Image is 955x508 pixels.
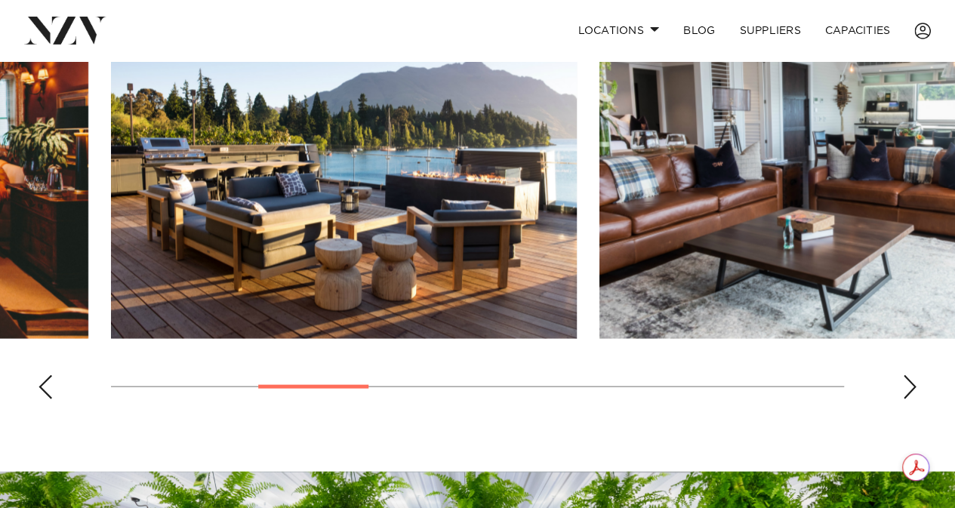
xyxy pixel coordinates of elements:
img: nzv-logo.png [24,17,106,44]
a: Capacities [813,14,903,47]
a: SUPPLIERS [727,14,812,47]
a: BLOG [671,14,727,47]
a: Locations [565,14,671,47]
